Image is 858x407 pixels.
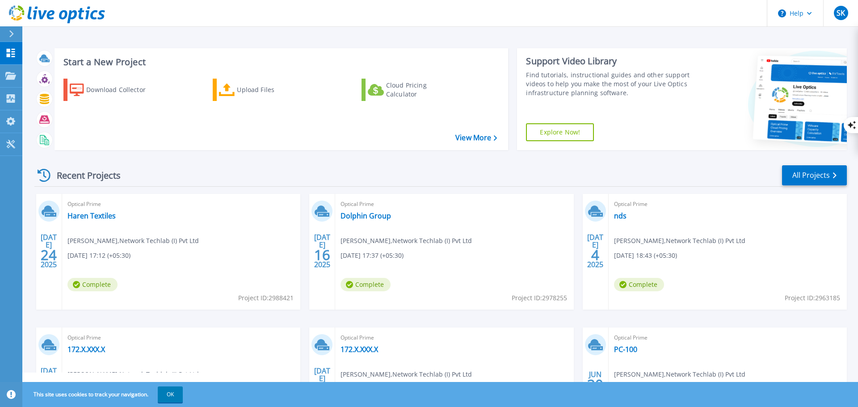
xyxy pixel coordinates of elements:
div: [DATE] 2025 [40,368,57,401]
div: Download Collector [86,81,158,99]
div: JUN 2025 [587,368,604,401]
span: 24 [41,251,57,259]
span: Optical Prime [614,333,841,343]
span: 16 [314,251,330,259]
div: Find tutorials, instructional guides and other support videos to help you make the most of your L... [526,71,694,97]
a: Explore Now! [526,123,594,141]
span: Project ID: 2978255 [512,293,567,303]
span: [PERSON_NAME] , Network Techlab (I) Pvt Ltd [341,236,472,246]
span: Optical Prime [341,333,568,343]
div: Cloud Pricing Calculator [386,81,458,99]
a: Cloud Pricing Calculator [362,79,461,101]
div: Recent Projects [34,164,133,186]
a: Upload Files [213,79,312,101]
a: All Projects [782,165,847,185]
a: PC-100 [614,345,637,354]
span: Optical Prime [341,199,568,209]
span: Optical Prime [67,333,295,343]
span: Optical Prime [614,199,841,209]
span: Complete [67,278,118,291]
span: [PERSON_NAME] , Network Techlab (I) Pvt Ltd [67,369,199,379]
a: nds [614,211,627,220]
span: [DATE] 17:37 (+05:30) [341,251,404,260]
span: 30 [587,381,603,388]
div: [DATE] 2025 [40,235,57,267]
span: Complete [341,278,391,291]
span: This site uses cookies to track your navigation. [25,386,183,403]
div: [DATE] 2025 [587,235,604,267]
span: [PERSON_NAME] , Network Techlab (I) Pvt Ltd [614,236,745,246]
div: Upload Files [237,81,308,99]
span: Optical Prime [67,199,295,209]
a: 172.X.XXX.X [341,345,378,354]
a: View More [455,134,497,142]
h3: Start a New Project [63,57,497,67]
a: 172.X.XXX.X [67,345,105,354]
span: Complete [614,278,664,291]
span: Project ID: 2988421 [238,293,294,303]
a: Haren Textiles [67,211,116,220]
span: [PERSON_NAME] , Network Techlab (I) Pvt Ltd [614,369,745,379]
div: [DATE] 2025 [314,368,331,401]
a: Download Collector [63,79,163,101]
span: SK [837,9,845,17]
div: [DATE] 2025 [314,235,331,267]
div: Support Video Library [526,55,694,67]
span: Project ID: 2963185 [785,293,840,303]
button: OK [158,386,183,403]
span: [DATE] 17:12 (+05:30) [67,251,130,260]
span: [PERSON_NAME] , Network Techlab (I) Pvt Ltd [341,369,472,379]
a: Dolphin Group [341,211,391,220]
span: [DATE] 18:43 (+05:30) [614,251,677,260]
span: 4 [591,251,599,259]
span: [PERSON_NAME] , Network Techlab (I) Pvt Ltd [67,236,199,246]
